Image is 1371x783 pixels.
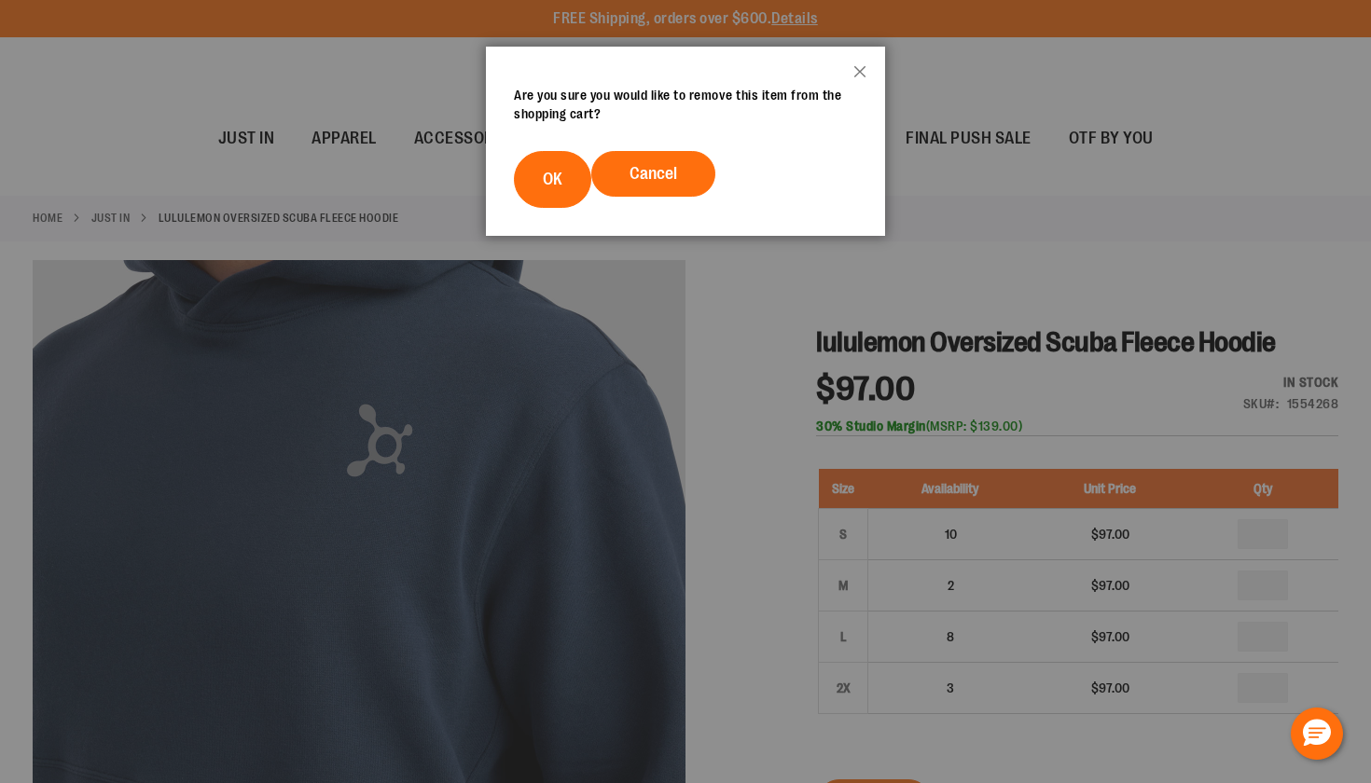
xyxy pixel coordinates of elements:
button: Hello, have a question? Let’s chat. [1291,707,1343,760]
span: Cancel [630,164,677,183]
button: OK [514,151,591,208]
span: OK [543,170,562,188]
button: Cancel [591,151,715,197]
div: Are you sure you would like to remove this item from the shopping cart? [514,86,857,123]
